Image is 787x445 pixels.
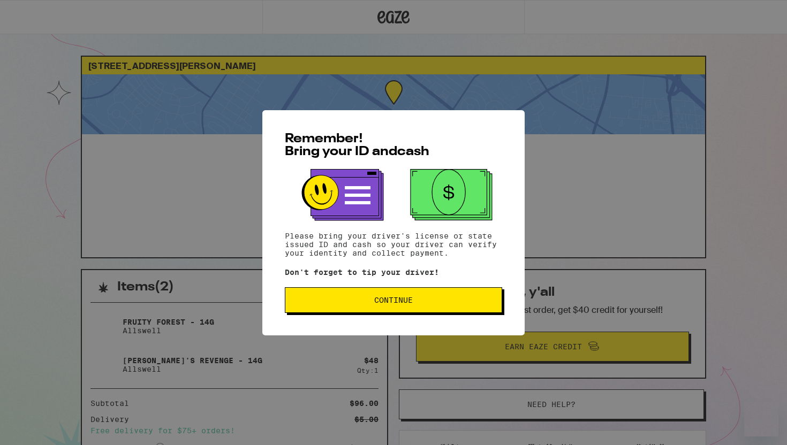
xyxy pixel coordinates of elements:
span: Continue [374,296,413,304]
p: Don't forget to tip your driver! [285,268,502,277]
iframe: Button to launch messaging window [744,402,778,436]
p: Please bring your driver's license or state issued ID and cash so your driver can verify your ide... [285,232,502,257]
span: Remember! Bring your ID and cash [285,133,429,158]
button: Continue [285,287,502,313]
